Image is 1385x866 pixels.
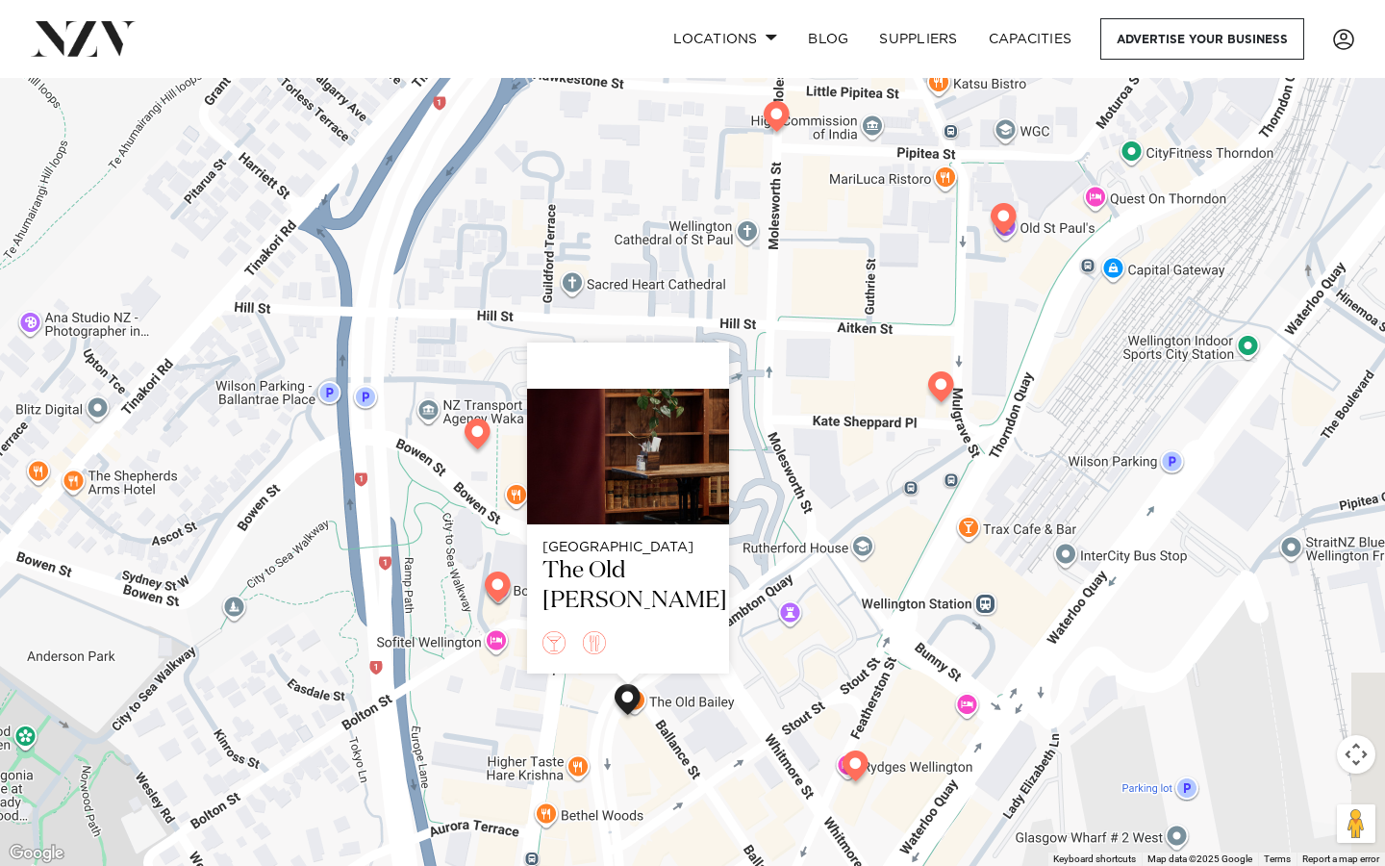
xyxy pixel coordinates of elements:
[1100,18,1304,60] a: Advertise your business
[31,21,136,56] img: nzv-logo.png
[527,389,729,631] a: [GEOGRAPHIC_DATA] The Old [PERSON_NAME]
[973,18,1088,60] a: Capacities
[542,540,714,556] div: [GEOGRAPHIC_DATA]
[864,18,972,60] a: SUPPLIERS
[793,18,864,60] a: BLOG
[1337,735,1375,774] button: Map camera controls
[542,556,714,616] div: The Old [PERSON_NAME]
[658,18,793,60] a: Locations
